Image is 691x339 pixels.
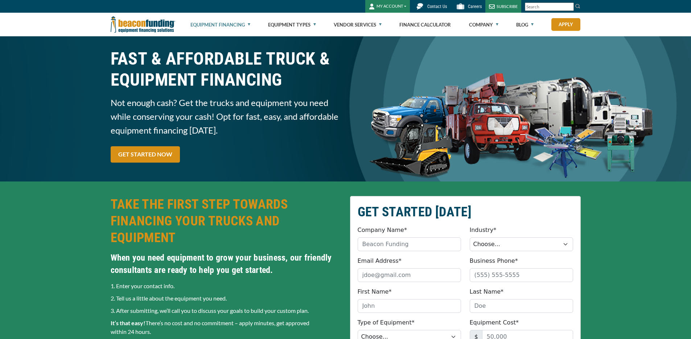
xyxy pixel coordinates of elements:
span: Careers [468,4,482,9]
input: John [358,299,461,313]
input: Doe [470,299,573,313]
img: Search [575,3,581,9]
label: Email Address* [358,257,402,265]
p: 1. Enter your contact info. [111,282,341,290]
a: Clear search text [566,4,572,10]
label: Equipment Cost* [470,318,519,327]
input: Beacon Funding [358,237,461,251]
h1: FAST & AFFORDABLE TRUCK & [111,48,341,90]
a: Company [469,13,498,36]
span: EQUIPMENT FINANCING [111,69,341,90]
img: Beacon Funding Corporation logo [111,13,175,36]
a: Equipment Types [268,13,316,36]
h4: When you need equipment to grow your business, our friendly consultants are ready to help you get... [111,252,341,276]
label: Business Phone* [470,257,518,265]
a: Apply [551,18,580,31]
h2: GET STARTED [DATE] [358,204,573,220]
label: Company Name* [358,226,407,234]
label: Type of Equipment* [358,318,415,327]
a: GET STARTED NOW [111,146,180,163]
p: There’s no cost and no commitment – apply minutes, get approved within 24 hours. [111,319,341,336]
a: Equipment Financing [190,13,250,36]
strong: It’s that easy! [111,319,145,326]
a: Finance Calculator [399,13,451,36]
a: Vendor Services [334,13,382,36]
input: (555) 555-5555 [470,268,573,282]
span: Contact Us [427,4,447,9]
label: Industry* [470,226,497,234]
input: Search [525,3,574,11]
p: 3. After submitting, we’ll call you to discuss your goals to build your custom plan. [111,306,341,315]
label: First Name* [358,287,392,296]
label: Last Name* [470,287,504,296]
input: jdoe@gmail.com [358,268,461,282]
a: Blog [516,13,534,36]
span: Not enough cash? Get the trucks and equipment you need while conserving your cash! Opt for fast, ... [111,96,341,137]
h2: TAKE THE FIRST STEP TOWARDS FINANCING YOUR TRUCKS AND EQUIPMENT [111,196,341,246]
p: 2. Tell us a little about the equipment you need. [111,294,341,303]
